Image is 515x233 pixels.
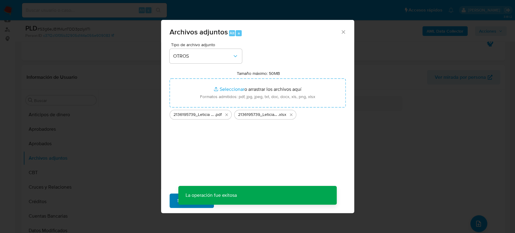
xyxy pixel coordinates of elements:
button: Cerrar [340,29,346,34]
span: OTROS [173,53,232,59]
span: 2136195739_Leticia Rojas_Agosto2025 [173,112,215,118]
span: Subir archivo [177,194,206,207]
span: .pdf [215,112,222,118]
span: Cancelar [224,194,244,207]
span: Archivos adjuntos [170,27,228,37]
span: a [238,30,240,36]
span: .xlsx [278,112,286,118]
button: Eliminar 2136195739_Leticia Rojas_Agosto2025.xlsx [288,111,295,118]
span: Alt [230,30,234,36]
label: Tamaño máximo: 50MB [237,71,280,76]
ul: Archivos seleccionados [170,107,346,120]
button: Eliminar 2136195739_Leticia Rojas_Agosto2025.pdf [223,111,230,118]
span: 2136195739_Leticia Rojas_Agosto2025 [238,112,278,118]
span: Tipo de archivo adjunto [171,43,243,47]
button: OTROS [170,49,242,63]
p: La operación fue exitosa [178,186,244,205]
button: Subir archivo [170,193,214,208]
